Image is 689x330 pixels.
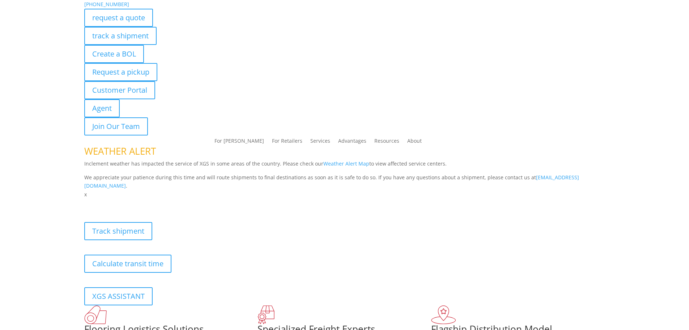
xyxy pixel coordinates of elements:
a: Resources [374,138,399,146]
a: Customer Portal [84,81,155,99]
a: track a shipment [84,27,157,45]
a: Track shipment [84,222,152,240]
a: [PHONE_NUMBER] [84,1,129,8]
a: Weather Alert Map [323,160,369,167]
span: WEATHER ALERT [84,145,156,158]
a: Advantages [338,138,366,146]
a: Request a pickup [84,63,157,81]
a: XGS ASSISTANT [84,287,153,305]
img: xgs-icon-total-supply-chain-intelligence-red [84,305,107,324]
a: request a quote [84,9,153,27]
img: xgs-icon-flagship-distribution-model-red [431,305,456,324]
a: About [407,138,422,146]
b: Visibility, transparency, and control for your entire supply chain. [84,200,246,207]
p: We appreciate your patience during this time and will route shipments to final destinations as so... [84,173,605,191]
a: For Retailers [272,138,302,146]
a: Calculate transit time [84,255,171,273]
img: xgs-icon-focused-on-flooring-red [258,305,275,324]
p: x [84,190,605,199]
a: Agent [84,99,120,117]
a: For [PERSON_NAME] [214,138,264,146]
p: Inclement weather has impacted the service of XGS in some areas of the country. Please check our ... [84,159,605,173]
a: Services [310,138,330,146]
a: Join Our Team [84,117,148,135]
a: Create a BOL [84,45,144,63]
